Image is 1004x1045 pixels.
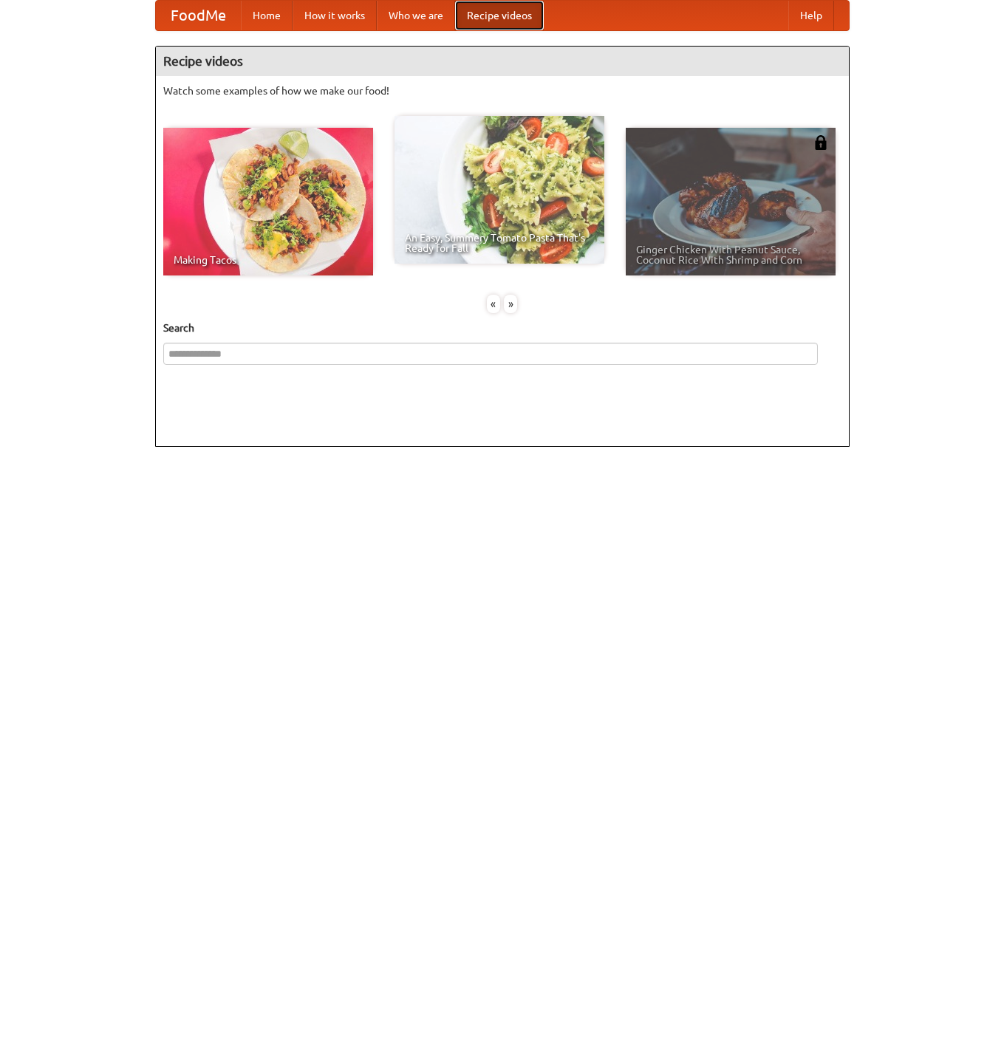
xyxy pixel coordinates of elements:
a: Making Tacos [163,128,373,275]
a: FoodMe [156,1,241,30]
a: Who we are [377,1,455,30]
a: An Easy, Summery Tomato Pasta That's Ready for Fall [395,116,604,264]
div: « [487,295,500,313]
img: 483408.png [813,135,828,150]
h4: Recipe videos [156,47,849,76]
p: Watch some examples of how we make our food! [163,83,841,98]
span: An Easy, Summery Tomato Pasta That's Ready for Fall [405,233,594,253]
div: » [504,295,517,313]
a: Recipe videos [455,1,544,30]
a: Help [788,1,834,30]
a: How it works [293,1,377,30]
h5: Search [163,321,841,335]
span: Making Tacos [174,255,363,265]
a: Home [241,1,293,30]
